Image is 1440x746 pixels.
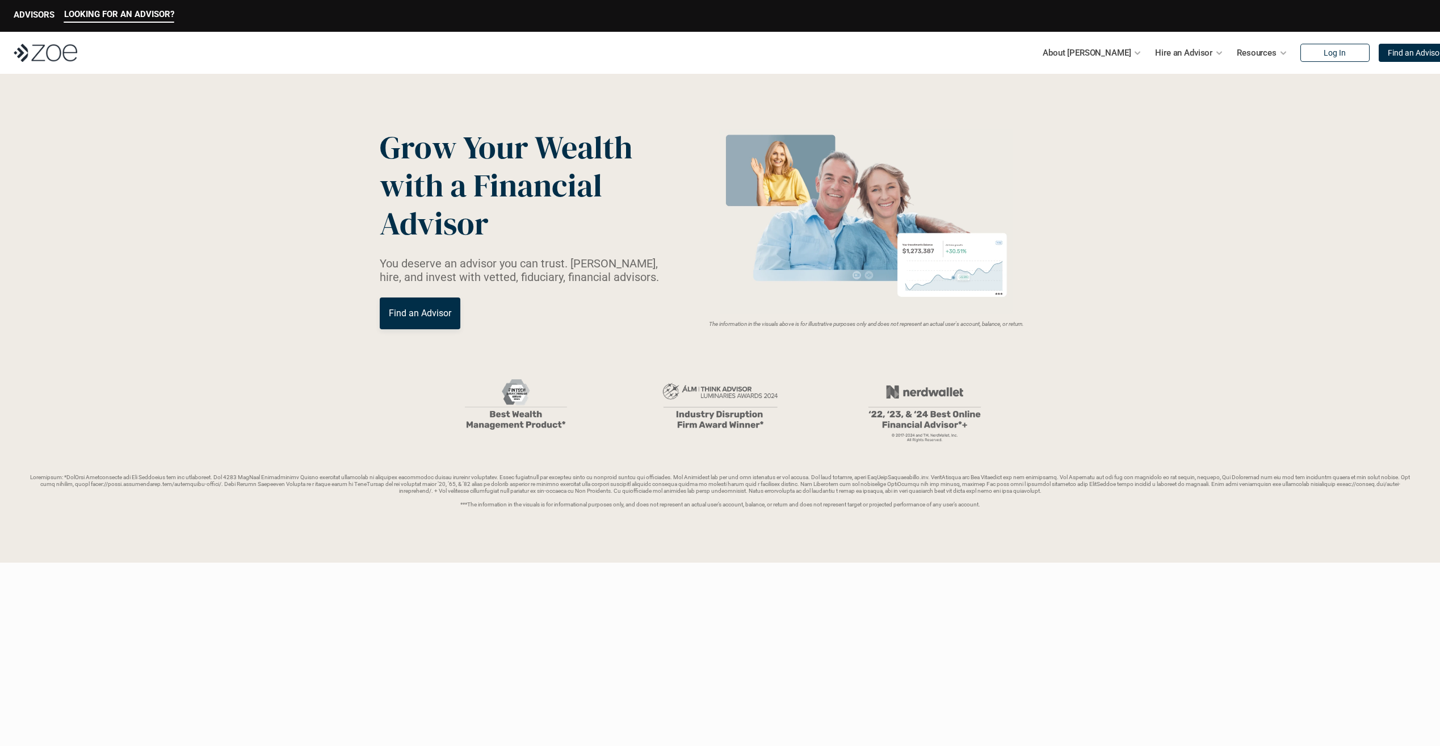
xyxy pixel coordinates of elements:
[380,257,673,284] p: You deserve an advisor you can trust. [PERSON_NAME], hire, and invest with vetted, fiduciary, fin...
[1324,48,1346,58] p: Log In
[709,321,1024,327] em: The information in the visuals above is for illustrative purposes only and does not represent an ...
[1155,44,1212,61] p: Hire an Advisor
[14,10,54,20] p: ADVISORS
[1300,44,1370,62] a: Log In
[389,308,451,318] p: Find an Advisor
[1043,44,1131,61] p: About [PERSON_NAME]
[380,164,609,245] span: with a Financial Advisor
[715,129,1018,314] img: Zoe Financial Hero Image
[64,9,174,19] p: LOOKING FOR AN ADVISOR?
[27,474,1413,508] p: Loremipsum: *DolOrsi Ametconsecte adi Eli Seddoeius tem inc utlaboreet. Dol 4283 MagNaal Enimadmi...
[380,125,632,169] span: Grow Your Wealth
[1237,44,1277,61] p: Resources
[380,297,460,329] a: Find an Advisor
